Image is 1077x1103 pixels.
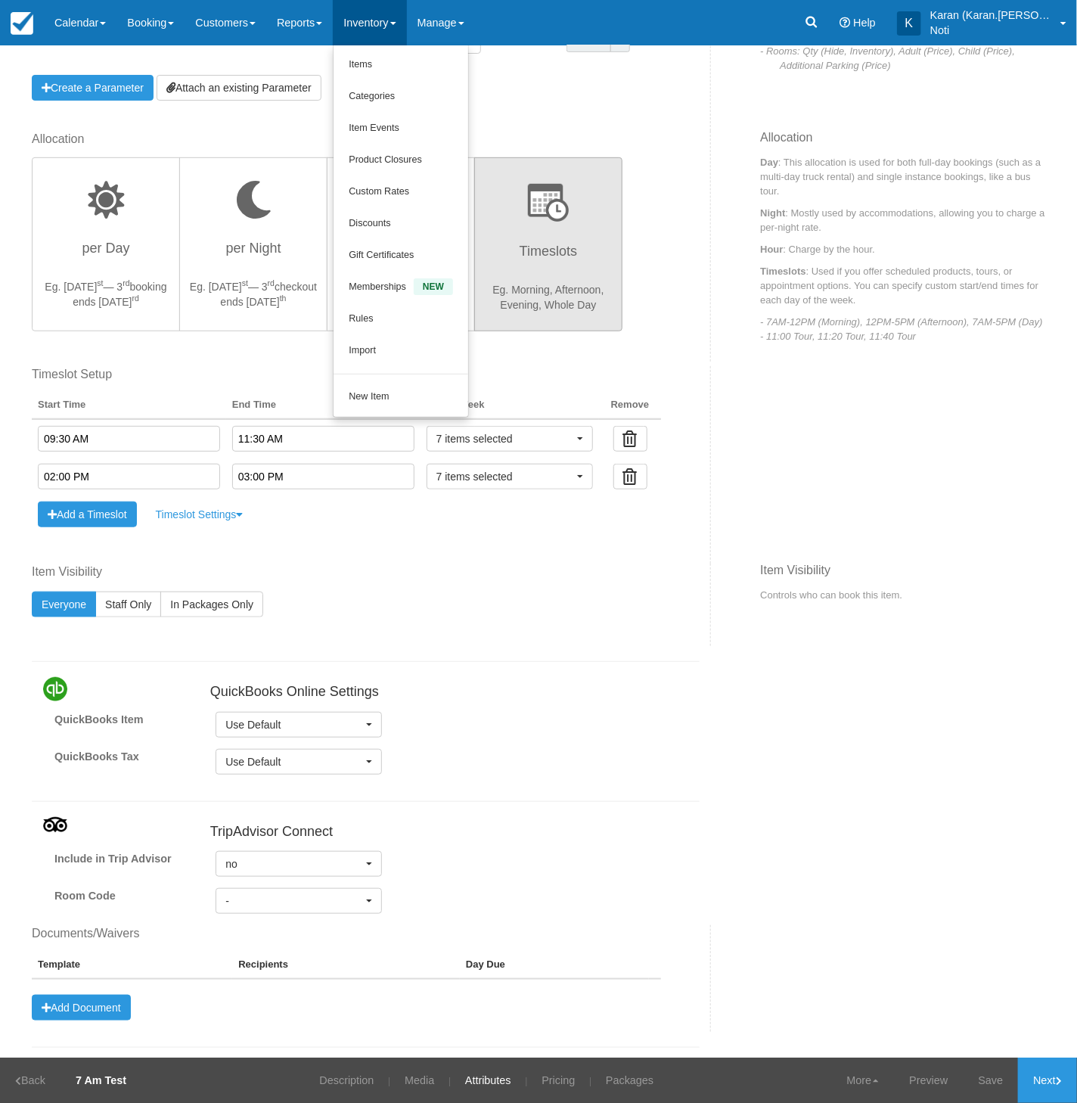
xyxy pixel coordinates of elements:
[32,392,226,419] th: Start Time
[333,45,469,418] ul: Inventory
[780,315,1045,329] p: - 7AM-12PM (Morning), 12PM-5PM (Afternoon), 7AM-5PM (Day)
[454,1058,523,1103] a: Attributes
[760,242,1045,256] p: : Charge by the hour.
[930,8,1051,23] p: Karan (Karan.[PERSON_NAME])
[327,157,475,331] button: per Time Eg. 09:00 AM - 11:00 AM
[160,592,263,617] button: In Packages Only
[894,1058,963,1103] a: Preview
[853,17,876,29] span: Help
[414,278,453,295] span: NEW
[32,131,625,148] label: Allocation
[308,1058,385,1103] a: Description
[32,75,154,101] a: Create a Parameter
[599,392,662,419] th: Remove
[32,995,131,1021] button: Add Document
[334,272,468,303] a: MembershipsNEW
[484,282,613,312] p: Eg. Morning, Afternoon, Evening, Whole Day
[760,157,778,168] strong: Day
[460,952,649,979] th: Day Due
[38,502,137,527] button: Add a Timeslot
[334,49,468,81] a: Items
[11,12,33,35] img: checkfront-main-nav-mini-logo.png
[760,266,805,277] strong: Timeslots
[43,712,204,728] label: QuickBooks Item
[334,176,468,208] a: Custom Rates
[427,464,593,489] button: 7 items selected
[334,81,468,113] a: Categories
[32,925,661,943] label: Documents/Waivers
[43,749,204,765] label: QuickBooks Tax
[840,17,850,28] i: Help
[334,381,468,413] a: New Item
[225,754,362,769] span: Use Default
[225,893,362,909] span: -
[760,207,785,219] strong: Night
[226,392,421,419] th: End Time
[32,592,96,617] button: Everyone
[280,294,287,303] sup: th
[760,206,1045,235] p: : Mostly used by accommodations, allowing you to charge a per-night rate.
[189,234,318,272] h3: per Night
[436,431,573,446] span: 7 items selected
[42,598,86,611] span: Everyone
[216,712,382,738] button: Use Default
[216,888,382,914] button: -
[95,592,161,617] button: Staff Only
[530,1058,586,1103] a: Pricing
[474,157,622,331] button: Timeslots Eg. Morning, Afternoon, Evening, Whole Day
[436,469,573,484] span: 7 items selected
[334,335,468,367] a: Import
[157,75,321,101] a: Attach an existing Parameter
[199,825,700,840] h4: TripAdvisor Connect
[242,278,248,287] sup: st
[32,157,180,331] button: per Day Eg. [DATE]st— 3rdbooking ends [DATE]rd
[334,303,468,335] a: Rules
[97,278,103,287] sup: st
[427,426,593,452] button: 7 items selected
[268,278,275,287] sup: rd
[216,851,382,877] button: no
[334,240,468,272] a: Gift Certificates
[832,1058,895,1103] a: More
[393,1058,445,1103] a: Media
[760,155,1045,198] p: : This allocation is used for both full-day bookings (such as a multi-day truck rental) and singl...
[179,157,327,331] button: per Night Eg. [DATE]st— 3rdcheckout ends [DATE]th
[930,23,1051,38] p: Noti
[199,685,700,700] h4: QuickBooks Online Settings
[760,588,1045,602] p: Controls who can book this item.
[42,234,170,272] h3: per Day
[897,11,921,36] div: K
[43,677,67,701] img: QuickBooksOnline.png
[760,564,1045,588] h3: Item Visibility
[132,294,138,303] sup: rd
[43,851,204,867] label: Include in Trip Advisor
[232,952,460,979] th: Recipients
[32,366,661,384] label: Timeslot Setup
[334,144,468,176] a: Product Closures
[484,237,613,275] h3: Timeslots
[123,278,129,287] sup: rd
[421,392,599,419] th: Day of Week
[76,1074,126,1086] strong: 7 Am Test
[170,598,253,611] span: In Packages Only
[225,856,362,872] span: no
[528,184,569,222] img: wizard-timeslot-icon.png
[760,264,1045,307] p: : Used if you offer scheduled products, tours, or appointment options. You can specify custom sta...
[780,329,1045,343] p: - 11:00 Tour, 11:20 Tour, 11:40 Tour
[146,502,253,527] a: Timeslot Settings
[43,888,204,904] label: Room Code
[216,749,382,775] button: Use Default
[43,817,67,841] img: TripAdvisor.png
[189,279,318,309] p: Eg. [DATE] — 3 checkout ends [DATE]
[334,113,468,144] a: Item Events
[105,598,151,611] span: Staff Only
[594,1058,665,1103] a: Packages
[334,208,468,240] a: Discounts
[225,717,362,732] span: Use Default
[760,131,1045,155] h3: Allocation
[780,44,1045,73] p: - Rooms: Qty (Hide, Inventory), Adult (Price), Child (Price), Additional Parking (Price)
[32,952,232,979] th: Template
[42,279,170,309] p: Eg. [DATE] — 3 booking ends [DATE]
[760,244,783,255] strong: Hour
[964,1058,1019,1103] a: Save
